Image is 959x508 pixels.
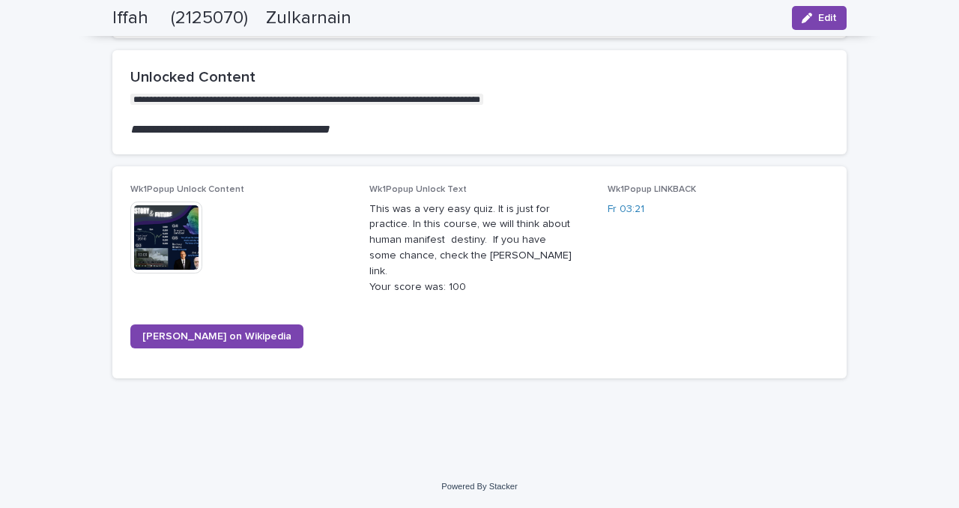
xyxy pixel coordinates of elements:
[130,324,303,348] a: [PERSON_NAME] on Wikipedia
[130,185,244,194] span: Wk1Popup Unlock Content
[608,202,644,217] a: Fr 03:21
[130,68,829,86] h2: Unlocked Content
[112,7,351,29] h2: Iffah (2125070) Zulkarnain
[441,482,517,491] a: Powered By Stacker
[369,185,467,194] span: Wk1Popup Unlock Text
[608,185,696,194] span: Wk1Popup LINKBACK
[142,331,291,342] span: [PERSON_NAME] on Wikipedia
[369,202,590,295] p: This was a very easy quiz. It is just for practice. In this course, we will think about human man...
[818,13,837,23] span: Edit
[792,6,847,30] button: Edit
